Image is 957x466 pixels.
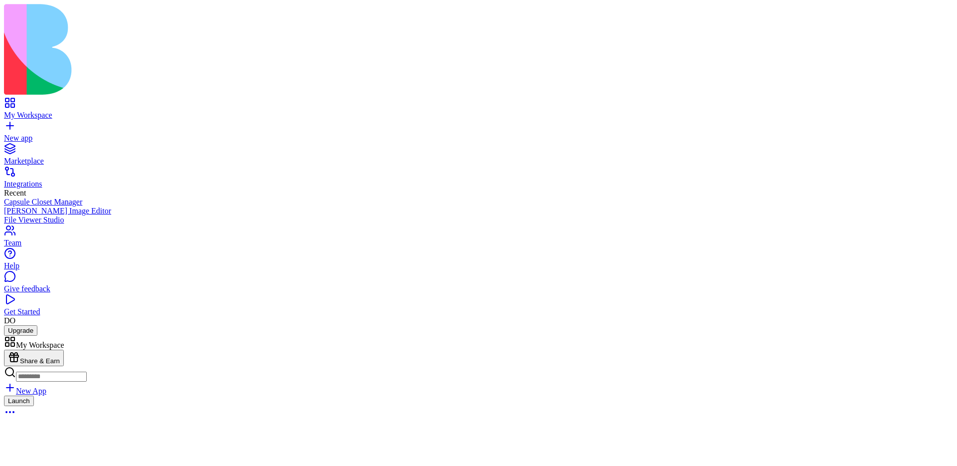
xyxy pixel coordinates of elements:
div: My Workspace [4,111,953,120]
a: New app [4,125,953,143]
a: New App [4,387,46,395]
span: Share & Earn [20,357,60,365]
div: Help [4,261,953,270]
div: Integrations [4,180,953,189]
button: Launch [4,396,34,406]
span: Recent [4,189,26,197]
a: Upgrade [4,326,37,334]
a: Help [4,252,953,270]
a: My Workspace [4,102,953,120]
a: Give feedback [4,275,953,293]
span: DO [4,316,15,325]
a: File Viewer Studio [4,216,953,225]
a: Get Started [4,298,953,316]
div: New app [4,134,953,143]
img: logo [4,4,405,95]
div: Give feedback [4,284,953,293]
span: My Workspace [16,341,64,349]
div: Get Started [4,307,953,316]
a: Integrations [4,171,953,189]
a: Marketplace [4,148,953,166]
a: Capsule Closet Manager [4,198,953,207]
div: Team [4,238,953,247]
a: Team [4,230,953,247]
button: Upgrade [4,325,37,336]
div: Marketplace [4,157,953,166]
a: [PERSON_NAME] Image Editor [4,207,953,216]
button: Share & Earn [4,350,64,366]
